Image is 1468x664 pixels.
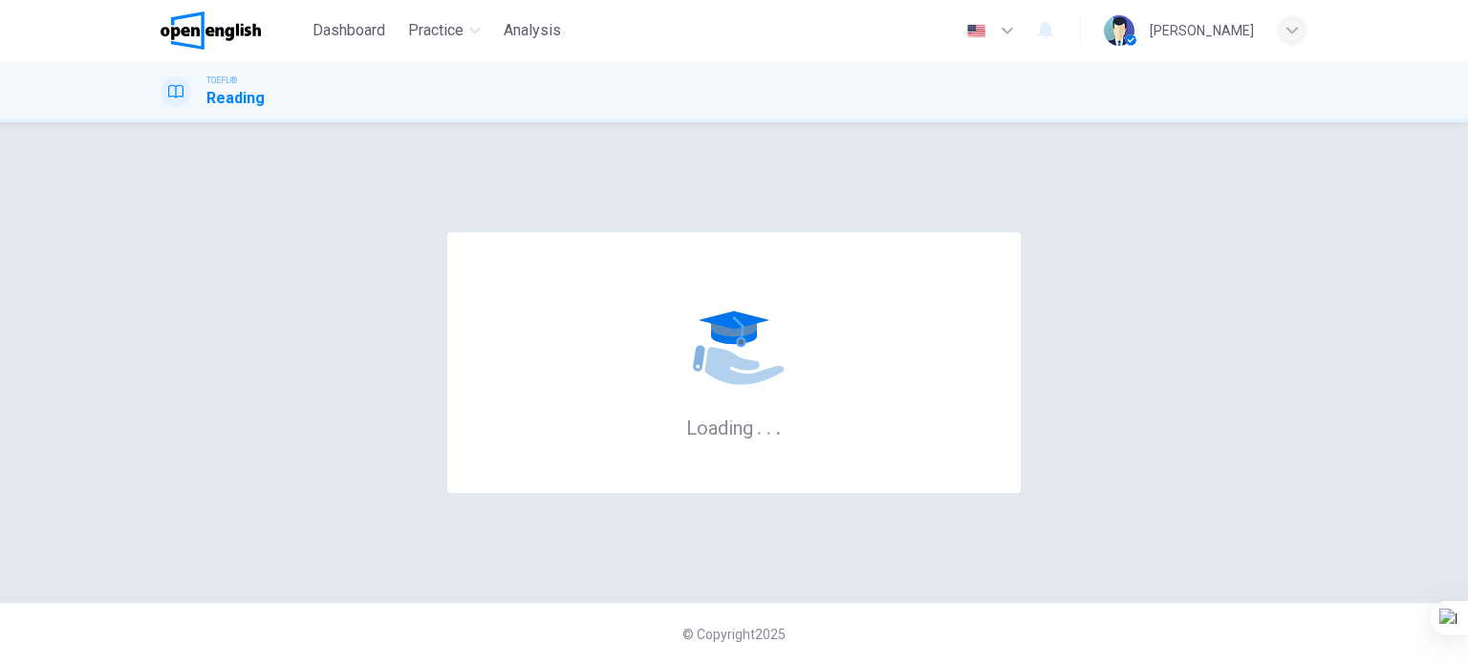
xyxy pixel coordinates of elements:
h6: . [766,410,772,441]
span: Dashboard [313,19,385,42]
button: Practice [400,13,488,48]
img: OpenEnglish logo [161,11,261,50]
button: Dashboard [305,13,393,48]
h6: Loading [686,415,782,439]
div: [PERSON_NAME] [1150,19,1254,42]
span: Practice [408,19,464,42]
img: Profile picture [1104,15,1134,46]
h1: Reading [206,87,265,110]
span: © Copyright 2025 [682,627,786,642]
span: TOEFL® [206,74,237,87]
img: en [964,24,988,38]
h6: . [756,410,763,441]
button: Analysis [496,13,569,48]
a: OpenEnglish logo [161,11,305,50]
span: Analysis [504,19,561,42]
h6: . [775,410,782,441]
